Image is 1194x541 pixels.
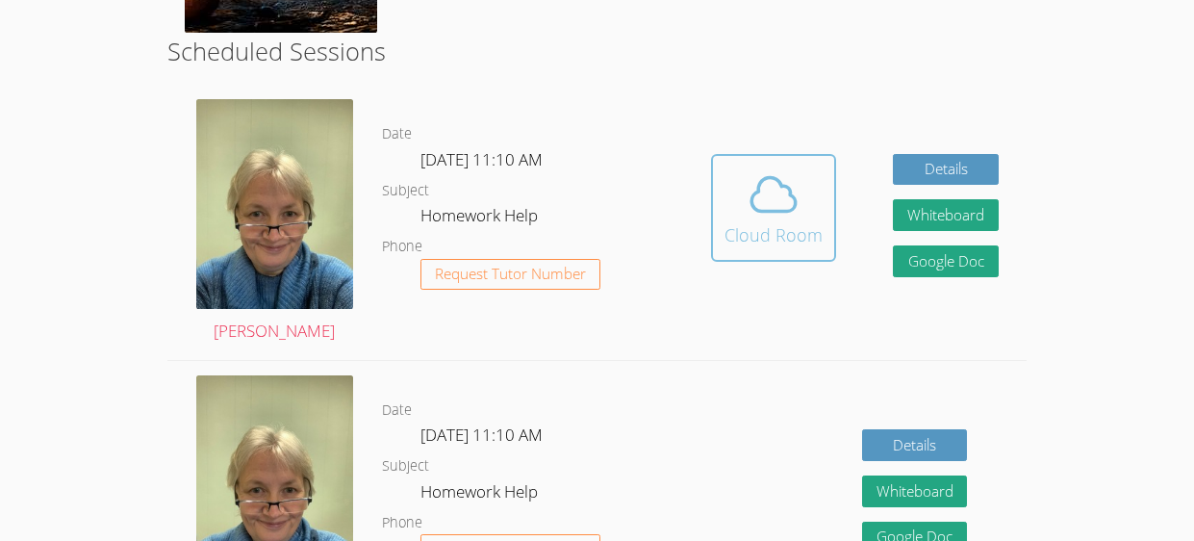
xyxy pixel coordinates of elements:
[862,476,968,507] button: Whiteboard
[382,399,412,423] dt: Date
[893,199,999,231] button: Whiteboard
[724,221,823,248] div: Cloud Room
[167,33,1028,69] h2: Scheduled Sessions
[711,154,836,262] button: Cloud Room
[196,99,353,309] img: avatar.png
[862,429,968,461] a: Details
[435,267,586,281] span: Request Tutor Number
[382,122,412,146] dt: Date
[420,259,600,291] button: Request Tutor Number
[382,235,422,259] dt: Phone
[420,478,542,511] dd: Homework Help
[420,202,542,235] dd: Homework Help
[382,511,422,535] dt: Phone
[893,154,999,186] a: Details
[893,245,999,277] a: Google Doc
[420,424,543,446] span: [DATE] 11:10 AM
[382,454,429,478] dt: Subject
[382,179,429,203] dt: Subject
[196,99,353,346] a: [PERSON_NAME]
[420,148,543,170] span: [DATE] 11:10 AM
